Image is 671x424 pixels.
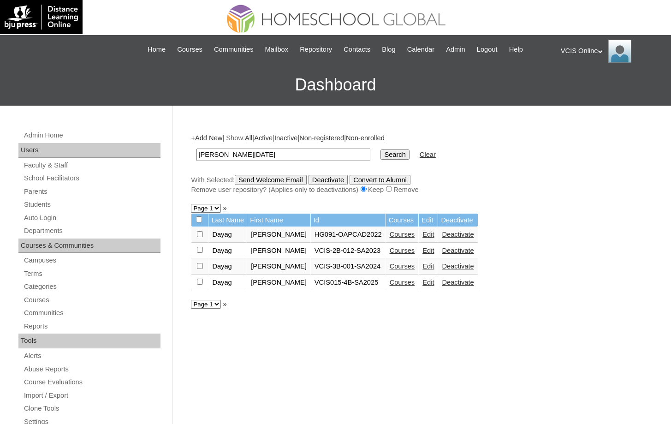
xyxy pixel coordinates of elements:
a: Faculty & Staff [23,160,160,171]
span: Logout [477,44,498,55]
td: First Name [247,214,310,227]
span: Help [509,44,523,55]
a: Alerts [23,350,160,362]
td: Dayag [208,275,247,291]
a: Auto Login [23,212,160,224]
a: Categories [23,281,160,293]
input: Search [196,149,370,161]
a: Deactivate [442,279,474,286]
a: Courses [390,247,415,254]
a: Edit [422,247,434,254]
input: Search [380,149,409,160]
td: [PERSON_NAME] [247,243,310,259]
td: Dayag [208,227,247,243]
img: logo-white.png [5,5,78,30]
a: Contacts [339,44,375,55]
td: Dayag [208,259,247,275]
td: Courses [386,214,419,227]
span: Courses [177,44,202,55]
a: Admin Home [23,130,160,141]
span: Admin [446,44,465,55]
img: VCIS Online Admin [608,40,631,63]
a: Non-registered [299,134,344,142]
a: Parents [23,186,160,197]
a: Students [23,199,160,210]
td: VCIS015-4B-SA2025 [311,275,386,291]
a: Course Evaluations [23,376,160,388]
a: All [245,134,252,142]
td: [PERSON_NAME] [247,259,310,275]
a: Mailbox [261,44,293,55]
td: VCIS-2B-012-SA2023 [311,243,386,259]
td: Edit [419,214,438,227]
a: Departments [23,225,160,237]
a: School Facilitators [23,173,160,184]
td: HG091-OAPCAD2022 [311,227,386,243]
a: Edit [422,263,434,270]
span: Blog [382,44,395,55]
input: Convert to Alumni [350,175,410,185]
td: Id [311,214,386,227]
div: Remove user repository? (Applies only to deactivations) Keep Remove [191,185,647,195]
a: Help [505,44,528,55]
td: Dayag [208,243,247,259]
a: Blog [377,44,400,55]
h3: Dashboard [5,64,666,106]
a: Logout [472,44,502,55]
a: Communities [23,307,160,319]
a: Courses [390,279,415,286]
a: » [223,300,226,308]
span: Contacts [344,44,370,55]
a: Deactivate [442,247,474,254]
a: Inactive [274,134,298,142]
a: Active [254,134,273,142]
a: Admin [441,44,470,55]
a: Campuses [23,255,160,266]
a: Calendar [403,44,439,55]
input: Send Welcome Email [235,175,307,185]
input: Deactivate [309,175,348,185]
div: Users [18,143,160,158]
a: Add New [195,134,222,142]
a: Deactivate [442,231,474,238]
a: Edit [422,279,434,286]
td: Deactivate [438,214,477,227]
a: Reports [23,321,160,332]
a: Courses [390,231,415,238]
div: Tools [18,334,160,348]
span: Home [148,44,166,55]
a: Import / Export [23,390,160,401]
a: Courses [390,263,415,270]
div: Courses & Communities [18,239,160,253]
a: Home [143,44,170,55]
a: Repository [295,44,337,55]
a: Courses [23,294,160,306]
td: Last Name [208,214,247,227]
a: » [223,204,226,212]
a: Edit [422,231,434,238]
div: With Selected: [191,175,647,195]
a: Abuse Reports [23,364,160,375]
td: [PERSON_NAME] [247,275,310,291]
a: Clear [420,151,436,158]
span: Mailbox [265,44,289,55]
a: Courses [172,44,207,55]
a: Communities [209,44,258,55]
span: Repository [300,44,332,55]
span: Communities [214,44,254,55]
td: [PERSON_NAME] [247,227,310,243]
a: Deactivate [442,263,474,270]
div: VCIS Online [561,40,662,63]
a: Non-enrolled [346,134,385,142]
a: Terms [23,268,160,280]
a: Clone Tools [23,403,160,414]
td: VCIS-3B-001-SA2024 [311,259,386,275]
div: + | Show: | | | | [191,133,647,194]
span: Calendar [407,44,434,55]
